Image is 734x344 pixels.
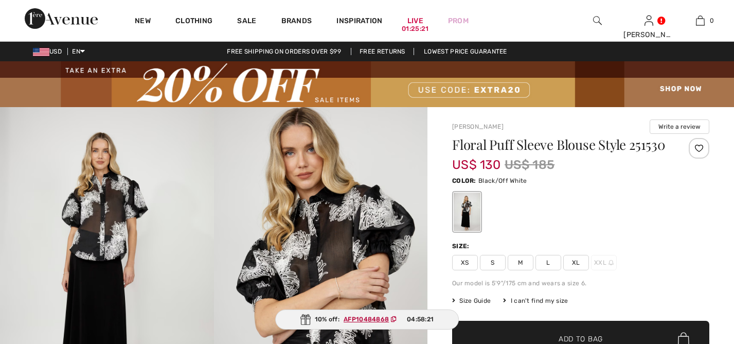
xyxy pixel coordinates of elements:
[452,296,491,305] span: Size Guide
[452,177,476,184] span: Color:
[591,255,617,270] span: XXL
[402,24,428,34] div: 01:25:21
[454,193,480,231] div: Black/Off White
[593,14,602,27] img: search the website
[480,255,506,270] span: S
[452,242,472,251] div: Size:
[33,48,49,56] img: US Dollar
[72,48,85,55] span: EN
[175,16,212,27] a: Clothing
[645,15,653,25] a: Sign In
[135,16,151,27] a: New
[25,8,98,29] img: 1ère Avenue
[508,255,533,270] span: M
[650,119,709,134] button: Write a review
[452,147,500,172] span: US$ 130
[478,177,527,184] span: Black/Off White
[563,255,589,270] span: XL
[505,156,554,174] span: US$ 185
[351,48,414,55] a: Free Returns
[452,279,709,288] div: Our model is 5'9"/175 cm and wears a size 6.
[503,296,568,305] div: I can't find my size
[608,260,614,265] img: ring-m.svg
[452,138,667,151] h1: Floral Puff Sleeve Blouse Style 251530
[407,15,423,26] a: Live01:25:21
[300,314,311,325] img: Gift.svg
[407,315,434,324] span: 04:58:21
[452,123,504,130] a: [PERSON_NAME]
[645,14,653,27] img: My Info
[535,255,561,270] span: L
[675,14,725,27] a: 0
[219,48,349,55] a: Free shipping on orders over $99
[281,16,312,27] a: Brands
[696,14,705,27] img: My Bag
[416,48,515,55] a: Lowest Price Guarantee
[448,15,469,26] a: Prom
[336,16,382,27] span: Inspiration
[452,255,478,270] span: XS
[710,16,714,25] span: 0
[344,316,389,323] ins: AFP10484868
[275,309,459,330] div: 10% off:
[237,16,256,27] a: Sale
[33,48,66,55] span: USD
[623,29,674,40] div: [PERSON_NAME]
